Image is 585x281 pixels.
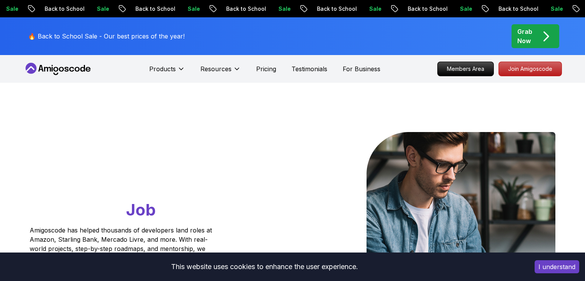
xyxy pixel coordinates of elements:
[343,64,380,74] a: For Business
[48,5,73,13] p: Sale
[268,5,321,13] p: Back to School
[535,260,579,273] button: Accept cookies
[178,5,230,13] p: Back to School
[412,5,436,13] p: Sale
[230,5,255,13] p: Sale
[517,27,532,45] p: Grab Now
[87,5,139,13] p: Back to School
[30,132,242,221] h1: Go From Learning to Hired: Master Java, Spring Boot & Cloud Skills That Get You the
[502,5,527,13] p: Sale
[6,258,523,275] div: This website uses cookies to enhance the user experience.
[149,64,176,74] p: Products
[437,62,494,76] a: Members Area
[200,64,241,80] button: Resources
[30,226,214,263] p: Amigoscode has helped thousands of developers land roles at Amazon, Starling Bank, Mercado Livre,...
[292,64,327,74] a: Testimonials
[438,62,493,76] p: Members Area
[126,200,156,219] span: Job
[28,32,185,41] p: 🔥 Back to School Sale - Our best prices of the year!
[498,62,562,76] a: Join Amigoscode
[200,64,232,74] p: Resources
[139,5,164,13] p: Sale
[359,5,412,13] p: Back to School
[321,5,345,13] p: Sale
[450,5,502,13] p: Back to School
[499,62,562,76] p: Join Amigoscode
[256,64,276,74] a: Pricing
[149,64,185,80] button: Products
